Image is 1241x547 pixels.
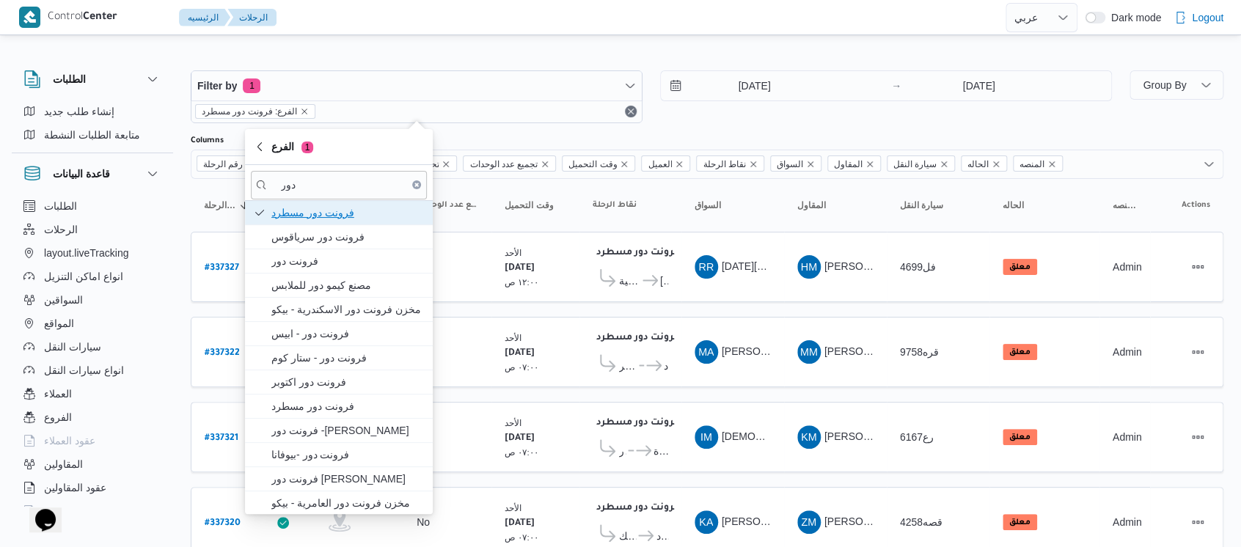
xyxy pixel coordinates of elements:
[271,301,424,318] span: مخزن فرونت دور الاسكندرية - بيكو
[44,338,101,356] span: سيارات النقل
[1186,425,1209,449] button: Actions
[505,418,521,427] small: الأحد
[906,71,1052,100] input: Press the down key to open a popover containing a calendar.
[18,335,167,359] button: سيارات النقل
[505,248,521,257] small: الأحد
[44,408,72,426] span: الفروع
[83,12,117,23] b: Center
[777,156,803,172] span: السواق
[505,362,538,372] small: ٠٧:٠٠ ص
[689,194,777,217] button: السواق
[205,263,239,273] b: # 337327
[417,515,430,529] div: No
[505,518,535,529] b: [DATE]
[801,425,817,449] span: KM
[797,425,821,449] div: Khidhuir Muhammad Tlbah Hamid
[44,315,74,332] span: المواقع
[18,452,167,476] button: المقاولين
[205,513,241,532] a: #337320
[271,494,424,512] span: مخزن فرونت دور العامرية - بيكو
[18,476,167,499] button: عقود المقاولين
[205,257,239,277] a: #337327
[824,515,909,527] span: [PERSON_NAME]
[1013,155,1063,172] span: المنصه
[622,103,640,120] button: Remove
[900,431,934,443] span: رع6167
[722,260,838,272] span: [DATE][PERSON_NAME]
[18,194,167,218] button: الطلبات
[1113,261,1142,273] span: Admin
[695,425,718,449] div: Isalam Muhammad Isamaail Aid Sulaiaman
[900,199,943,211] span: سيارة النقل
[619,442,626,460] span: العبور
[894,194,982,217] button: سيارة النقل
[412,180,421,189] button: Clear input
[469,156,538,172] span: تجميع عدد الوحدات
[205,433,238,444] b: # 337321
[620,160,629,169] button: Remove وقت التحميل from selection in this group
[18,405,167,429] button: الفروع
[961,155,1007,172] span: الحاله
[271,138,313,155] span: الفرع
[800,340,818,364] span: MM
[806,160,815,169] button: Remove السواق from selection in this group
[1003,199,1024,211] span: الحاله
[1203,158,1215,170] button: Open list of options
[18,265,167,288] button: انواع اماكن التنزيل
[197,155,261,172] span: رقم الرحلة
[568,156,617,172] span: وقت التحميل
[271,228,424,246] span: فرونت دور سرياقوس
[1182,199,1210,211] span: Actions
[18,100,167,123] button: إنشاء طلب جديد
[699,510,713,534] span: KA
[505,433,535,444] b: [DATE]
[271,349,424,367] span: فرونت دور - ستار كوم
[1009,433,1030,442] b: معلق
[562,155,635,172] span: وقت التحميل
[227,9,277,26] button: الرحلات
[596,418,680,428] b: فرونت دور مسطرد
[824,260,996,272] span: [PERSON_NAME] [PERSON_NAME]
[1130,70,1223,100] button: Group By
[893,156,937,172] span: سيارة النقل
[824,430,1018,442] span: [PERSON_NAME] طلب[PERSON_NAME]
[301,142,313,153] span: 1
[271,397,424,415] span: فرونت دور مسطرد
[18,359,167,382] button: انواع سيارات النقل
[505,333,521,342] small: الأحد
[675,160,684,169] button: Remove العميل from selection in this group
[654,442,668,460] span: قسم ثان القاهرة الجديدة
[967,156,989,172] span: الحاله
[499,194,572,217] button: وقت التحميل
[824,345,996,357] span: [PERSON_NAME] [PERSON_NAME]
[541,160,549,169] button: Remove تجميع عدد الوحدات from selection in this group
[271,276,424,294] span: مصنع كيمو دور للملابس
[271,446,424,463] span: فرونت دور -بيوفانا
[1113,346,1142,358] span: Admin
[44,385,72,403] span: العملاء
[44,221,78,238] span: الرحلات
[505,348,535,359] b: [DATE]
[191,71,642,100] button: Filter by1 active filters
[239,199,251,211] svg: Sorted in descending order
[722,345,893,357] span: [PERSON_NAME] [PERSON_NAME]
[641,155,690,172] span: العميل
[940,160,948,169] button: Remove سيارة النقل from selection in this group
[505,447,538,457] small: ٠٧:٠٠ ص
[205,427,238,447] a: #337321
[1009,518,1030,527] b: معلق
[619,357,637,375] span: قسم أول 6 أكتوبر
[205,518,241,529] b: # 337320
[1009,263,1030,272] b: معلق
[1009,348,1030,357] b: معلق
[1186,255,1209,279] button: Actions
[44,361,124,379] span: انواع سيارات النقل
[191,135,224,147] label: Columns
[18,241,167,265] button: layout.liveTracking
[44,103,114,120] span: إنشاء طلب جديد
[243,78,260,93] span: 1 active filters
[271,470,424,488] span: فرونت دور [PERSON_NAME]
[44,268,123,285] span: انواع اماكن التنزيل
[417,199,478,211] span: تجميع عدد الوحدات
[695,340,718,364] div: Muhammad Ala Abadallah Abad Albast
